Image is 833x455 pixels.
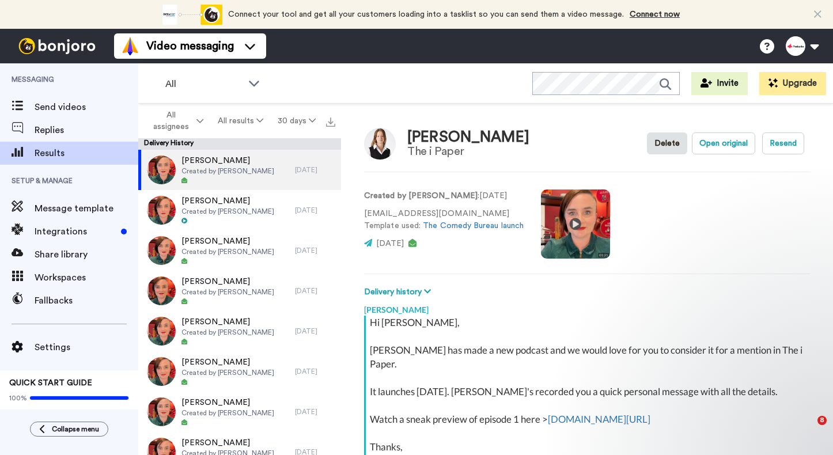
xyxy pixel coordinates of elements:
span: Share library [35,248,138,261]
span: Created by [PERSON_NAME] [181,368,274,377]
span: Collapse menu [52,424,99,434]
button: Delete [647,132,687,154]
a: [PERSON_NAME]Created by [PERSON_NAME][DATE] [138,392,341,432]
span: All assignees [147,109,194,132]
img: d2633523-9c7e-40a2-8613-d2dcf5a49152-thumb.jpg [147,156,176,184]
span: Created by [PERSON_NAME] [181,408,274,418]
button: All assignees [141,105,211,137]
span: Connect your tool and get all your customers loading into a tasklist so you can send them a video... [228,10,624,18]
span: [PERSON_NAME] [181,155,274,166]
div: [PERSON_NAME] [364,298,810,316]
span: Created by [PERSON_NAME] [181,328,274,337]
img: edd935db-a267-4c1a-9d3c-e441095ecc58-thumb.jpg [147,357,176,386]
button: 30 days [270,111,323,131]
button: Upgrade [759,72,826,95]
div: Delivery History [138,138,341,150]
span: Created by [PERSON_NAME] [181,166,274,176]
a: [PERSON_NAME]Created by [PERSON_NAME][DATE] [138,311,341,351]
a: Connect now [630,10,680,18]
a: [DOMAIN_NAME][URL] [548,413,650,425]
span: Workspaces [35,271,138,285]
div: animation [159,5,222,25]
img: vm-color.svg [121,37,139,55]
span: [PERSON_NAME] [181,357,274,368]
img: 3cd20276-60d7-40ba-942a-6c43f347beba-thumb.jpg [147,317,176,346]
span: Fallbacks [35,294,138,308]
div: [PERSON_NAME] [407,129,529,146]
a: The Comedy Bureau launch [423,222,524,230]
span: Results [35,146,138,160]
button: Invite [691,72,748,95]
span: 100% [9,393,27,403]
span: Send videos [35,100,138,114]
button: Export all results that match these filters now. [323,112,339,130]
img: b0057953-d42d-4f0d-88e6-f493b0f295d7-thumb.jpg [147,276,176,305]
div: [DATE] [295,165,335,175]
span: Created by [PERSON_NAME] [181,287,274,297]
span: Video messaging [146,38,234,54]
button: Collapse menu [30,422,108,437]
a: [PERSON_NAME]Created by [PERSON_NAME][DATE] [138,271,341,311]
button: Delivery history [364,286,434,298]
button: All results [211,111,271,131]
p: : [DATE] [364,190,524,202]
strong: Created by [PERSON_NAME] [364,192,478,200]
iframe: Intercom live chat [794,416,821,443]
span: [PERSON_NAME] [181,437,274,449]
span: QUICK START GUIDE [9,379,92,387]
p: [EMAIL_ADDRESS][DOMAIN_NAME] Template used: [364,208,524,232]
img: bj-logo-header-white.svg [14,38,100,54]
span: 8 [817,416,827,425]
span: Integrations [35,225,116,238]
div: [DATE] [295,327,335,336]
span: [PERSON_NAME] [181,316,274,328]
img: 1feb78b1-84fd-4d44-ad42-d905db41f1b4-thumb.jpg [147,196,176,225]
a: [PERSON_NAME]Created by [PERSON_NAME][DATE] [138,150,341,190]
button: Open original [692,132,755,154]
span: [PERSON_NAME] [181,236,274,247]
img: 90a71114-3bec-4451-a2b5-69c97fb59f6a-thumb.jpg [147,236,176,265]
a: [PERSON_NAME]Created by [PERSON_NAME][DATE] [138,190,341,230]
div: [DATE] [295,367,335,376]
img: Image of Eleanor Peake [364,128,396,160]
a: [PERSON_NAME]Created by [PERSON_NAME][DATE] [138,230,341,271]
span: [DATE] [376,240,404,248]
span: Replies [35,123,138,137]
span: [PERSON_NAME] [181,397,274,408]
span: All [165,77,243,91]
span: Message template [35,202,138,215]
span: Created by [PERSON_NAME] [181,247,274,256]
span: [PERSON_NAME] [181,195,274,207]
div: [DATE] [295,407,335,416]
a: [PERSON_NAME]Created by [PERSON_NAME][DATE] [138,351,341,392]
div: [DATE] [295,206,335,215]
span: [PERSON_NAME] [181,276,274,287]
span: Created by [PERSON_NAME] [181,207,274,216]
div: The i Paper [407,145,529,158]
div: [DATE] [295,286,335,295]
img: f7da1918-f961-4048-ae64-c5bd3d3c776c-thumb.jpg [147,397,176,426]
img: export.svg [326,117,335,127]
div: [DATE] [295,246,335,255]
span: Settings [35,340,138,354]
button: Resend [762,132,804,154]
